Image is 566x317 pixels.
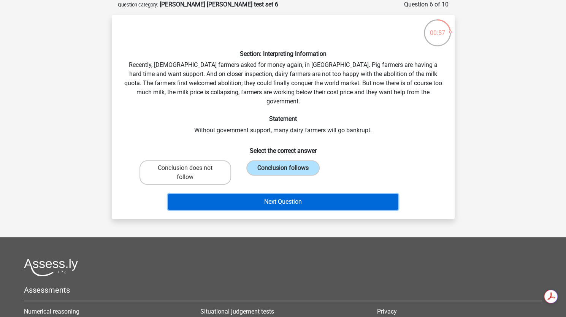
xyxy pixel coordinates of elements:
[140,160,231,185] label: Conclusion does not follow
[124,115,442,122] h6: Statement
[124,141,442,154] h6: Select the correct answer
[246,160,320,176] label: Conclusion follows
[124,50,442,57] h6: Section: Interpreting Information
[24,285,542,295] h5: Assessments
[24,308,79,315] a: Numerical reasoning
[24,258,78,276] img: Assessly logo
[377,308,397,315] a: Privacy
[160,1,278,8] strong: [PERSON_NAME] [PERSON_NAME] test set 6
[118,2,158,8] small: Question category:
[423,19,452,38] div: 00:57
[200,308,274,315] a: Situational judgement tests
[168,194,398,210] button: Next Question
[115,21,452,213] div: Recently, [DEMOGRAPHIC_DATA] farmers asked for money again, in [GEOGRAPHIC_DATA]. Pig farmers are...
